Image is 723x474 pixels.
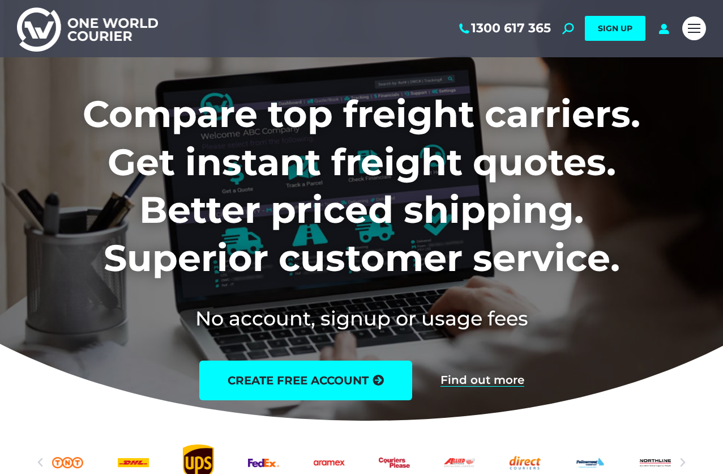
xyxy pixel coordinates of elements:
a: Mobile menu icon [682,16,706,40]
img: One World Courier [17,6,158,52]
a: SIGN UP [585,16,645,41]
a: 1300 617 365 [457,21,551,36]
a: create free account [199,361,412,400]
h1: Compare top freight carriers. Get instant freight quotes. Better priced shipping. Superior custom... [17,90,706,282]
h2: No account, signup or usage fees [17,304,706,332]
a: Find out more [440,374,524,387]
span: SIGN UP [598,23,632,33]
